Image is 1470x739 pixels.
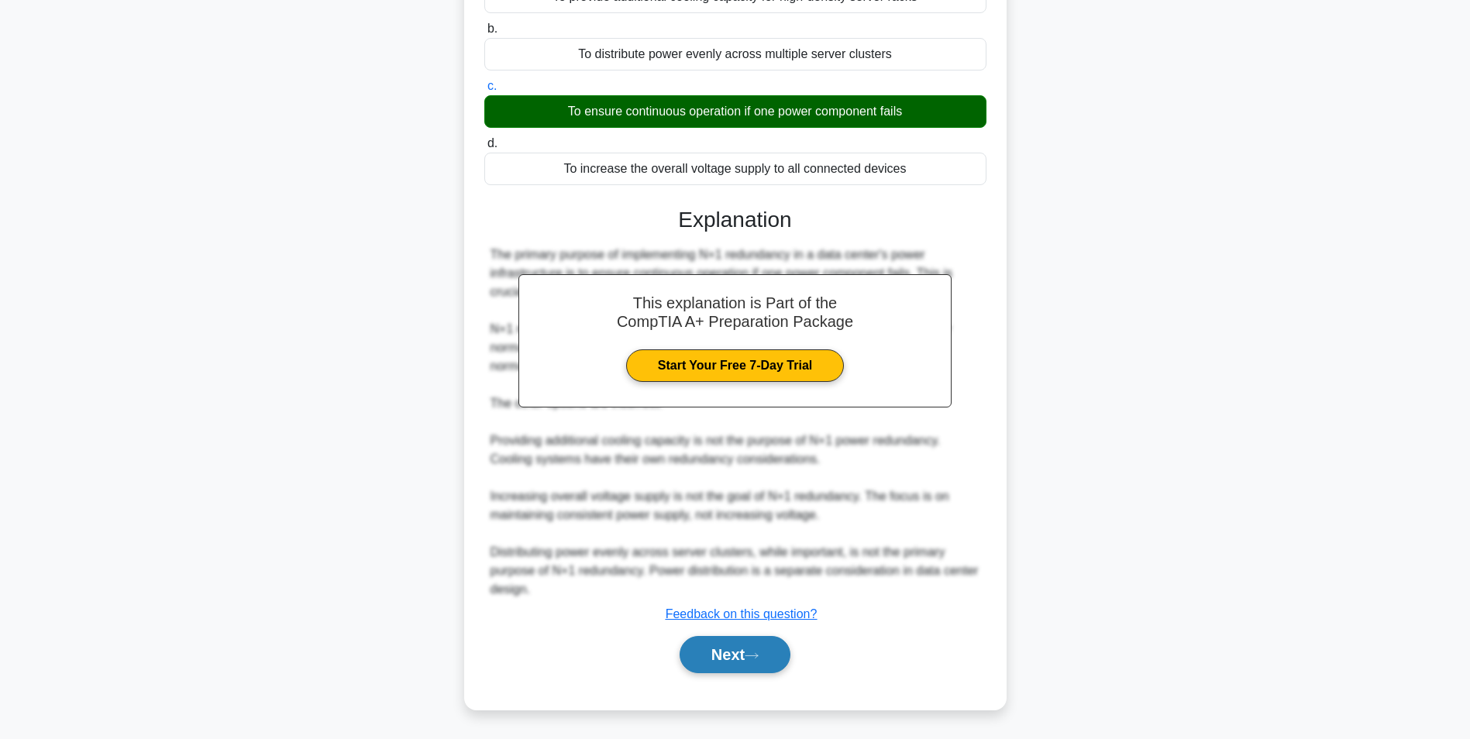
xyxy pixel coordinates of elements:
[487,136,497,150] span: d.
[666,607,818,620] a: Feedback on this question?
[487,22,497,35] span: b.
[491,246,980,599] div: The primary purpose of implementing N+1 redundancy in a data center's power infrastructure is to ...
[626,349,844,382] a: Start Your Free 7-Day Trial
[484,95,986,128] div: To ensure continuous operation if one power component fails
[487,79,497,92] span: c.
[680,636,790,673] button: Next
[484,153,986,185] div: To increase the overall voltage supply to all connected devices
[484,38,986,70] div: To distribute power evenly across multiple server clusters
[494,207,977,233] h3: Explanation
